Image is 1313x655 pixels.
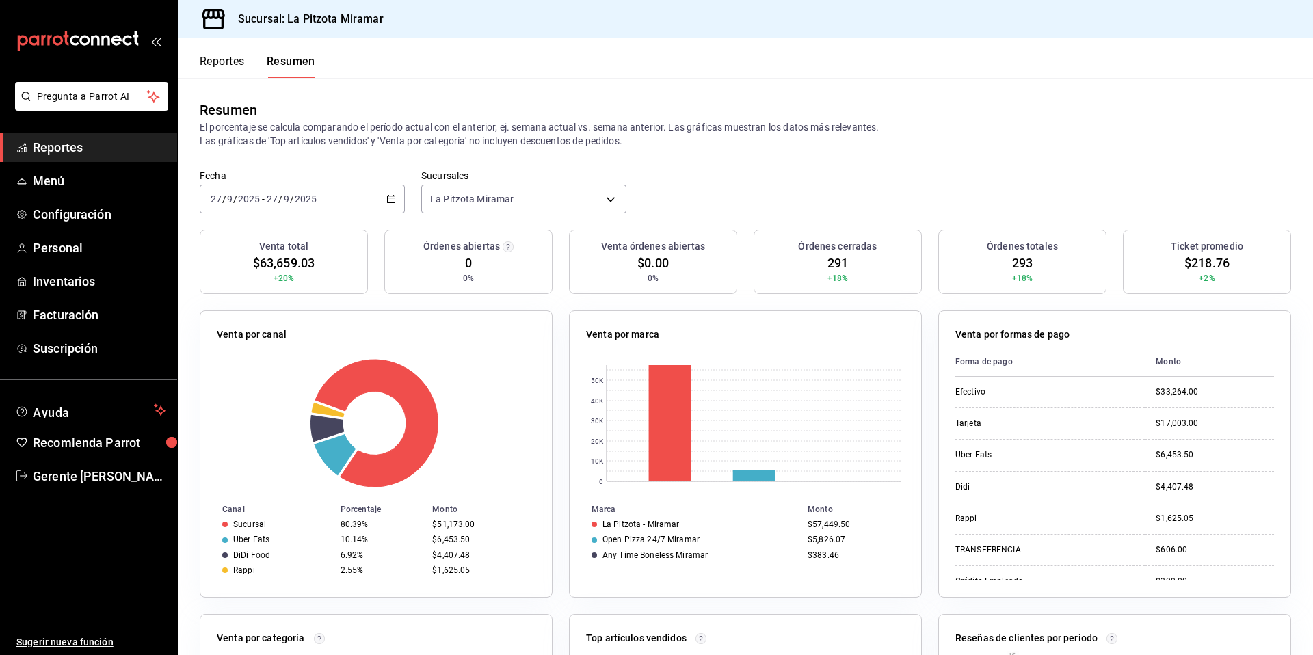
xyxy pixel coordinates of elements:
[586,327,659,342] p: Venta por marca
[798,239,877,254] h3: Órdenes cerradas
[283,193,290,204] input: --
[599,478,603,485] text: 0
[341,535,421,544] div: 10.14%
[217,327,287,342] p: Venta por canal
[1184,254,1230,272] span: $218.76
[955,481,1092,493] div: Didi
[33,172,166,190] span: Menú
[294,193,317,204] input: ----
[421,171,626,181] label: Sucursales
[591,417,604,425] text: 30K
[226,193,233,204] input: --
[1171,239,1243,254] h3: Ticket promedio
[427,502,552,517] th: Monto
[33,402,148,418] span: Ayuda
[955,513,1092,524] div: Rappi
[253,254,315,272] span: $63,659.03
[432,535,530,544] div: $6,453.50
[1156,576,1274,587] div: $300.00
[827,272,849,284] span: +18%
[33,138,166,157] span: Reportes
[591,397,604,405] text: 40K
[955,347,1145,377] th: Forma de pago
[210,193,222,204] input: --
[591,457,604,465] text: 10K
[808,535,899,544] div: $5,826.07
[222,193,226,204] span: /
[200,171,405,181] label: Fecha
[33,306,166,324] span: Facturación
[33,272,166,291] span: Inventarios
[586,631,687,645] p: Top artículos vendidos
[1012,272,1033,284] span: +18%
[1156,513,1274,524] div: $1,625.05
[15,82,168,111] button: Pregunta a Parrot AI
[33,339,166,358] span: Suscripción
[200,55,245,78] button: Reportes
[430,192,514,206] span: La Pitzota Miramar
[637,254,669,272] span: $0.00
[955,631,1098,645] p: Reseñas de clientes por periodo
[648,272,659,284] span: 0%
[570,502,802,517] th: Marca
[987,239,1058,254] h3: Órdenes totales
[278,193,282,204] span: /
[33,433,166,452] span: Recomienda Parrot
[262,193,265,204] span: -
[1156,481,1274,493] div: $4,407.48
[955,544,1092,556] div: TRANSFERENCIA
[465,254,472,272] span: 0
[200,502,335,517] th: Canal
[341,520,421,529] div: 80.39%
[16,635,166,650] span: Sugerir nueva función
[955,576,1092,587] div: Crédito Empleado
[955,418,1092,429] div: Tarjeta
[335,502,427,517] th: Porcentaje
[591,438,604,445] text: 20K
[200,120,1291,148] p: El porcentaje se calcula comparando el período actual con el anterior, ej. semana actual vs. sema...
[1012,254,1033,272] span: 293
[591,377,604,384] text: 50K
[432,550,530,560] div: $4,407.48
[432,565,530,575] div: $1,625.05
[808,550,899,560] div: $383.46
[955,386,1092,398] div: Efectivo
[955,327,1070,342] p: Venta por formas de pago
[259,239,308,254] h3: Venta total
[233,550,270,560] div: DiDi Food
[1145,347,1274,377] th: Monto
[341,550,421,560] div: 6.92%
[602,550,708,560] div: Any Time Boneless Miramar
[10,99,168,113] a: Pregunta a Parrot AI
[1156,449,1274,461] div: $6,453.50
[233,520,266,529] div: Sucursal
[227,11,384,27] h3: Sucursal: La Pitzota Miramar
[33,467,166,485] span: Gerente [PERSON_NAME]
[200,55,315,78] div: navigation tabs
[233,535,269,544] div: Uber Eats
[33,239,166,257] span: Personal
[463,272,474,284] span: 0%
[432,520,530,529] div: $51,173.00
[150,36,161,46] button: open_drawer_menu
[267,55,315,78] button: Resumen
[602,520,680,529] div: La Pitzota - Miramar
[200,100,257,120] div: Resumen
[802,502,921,517] th: Monto
[341,565,421,575] div: 2.55%
[274,272,295,284] span: +20%
[1156,386,1274,398] div: $33,264.00
[808,520,899,529] div: $57,449.50
[233,565,255,575] div: Rappi
[955,449,1092,461] div: Uber Eats
[233,193,237,204] span: /
[237,193,261,204] input: ----
[1199,272,1215,284] span: +2%
[37,90,147,104] span: Pregunta a Parrot AI
[1156,418,1274,429] div: $17,003.00
[423,239,500,254] h3: Órdenes abiertas
[601,239,705,254] h3: Venta órdenes abiertas
[217,631,305,645] p: Venta por categoría
[266,193,278,204] input: --
[1156,544,1274,556] div: $606.00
